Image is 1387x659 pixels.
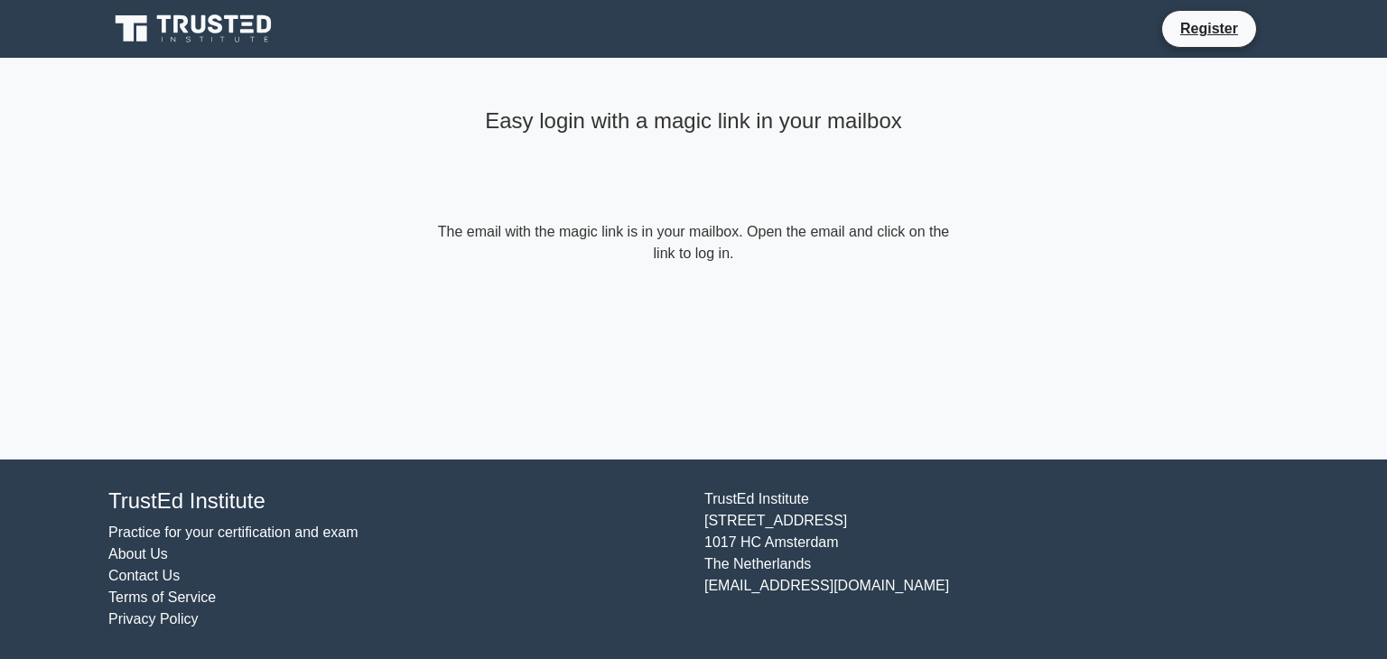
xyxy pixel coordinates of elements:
h4: TrustEd Institute [108,488,683,515]
a: About Us [108,546,168,562]
div: TrustEd Institute [STREET_ADDRESS] 1017 HC Amsterdam The Netherlands [EMAIL_ADDRESS][DOMAIN_NAME] [693,488,1289,630]
h4: Easy login with a magic link in your mailbox [433,108,954,135]
a: Register [1169,17,1249,40]
a: Privacy Policy [108,611,199,627]
form: The email with the magic link is in your mailbox. Open the email and click on the link to log in. [433,221,954,265]
a: Terms of Service [108,589,216,605]
a: Practice for your certification and exam [108,524,358,540]
a: Contact Us [108,568,180,583]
